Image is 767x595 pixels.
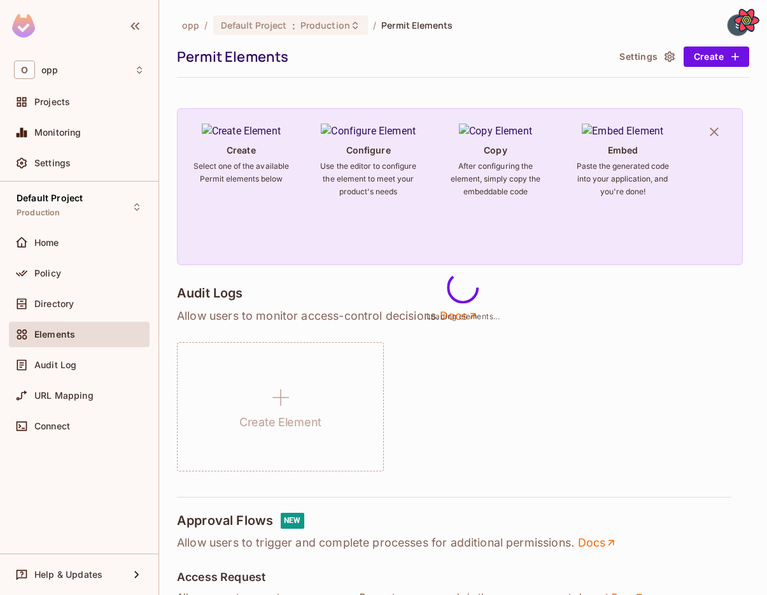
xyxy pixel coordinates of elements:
button: Open React Query Devtools [734,8,759,33]
button: Create [684,47,749,67]
h6: Use the editor to configure the element to meet your product's needs [320,160,417,198]
h1: Create Element [239,413,321,432]
h4: Approval Flows [177,513,273,529]
span: Connect [34,421,70,431]
h4: Audit Logs [177,285,243,301]
button: Settings [614,47,678,67]
span: Loading elements... [426,312,500,321]
span: Projects [34,97,70,107]
span: Monitoring [34,127,81,138]
h6: Paste the generated code into your application, and you're done! [574,160,671,198]
span: Directory [34,299,74,309]
div: Permit Elements [177,47,608,66]
h4: Create [227,144,256,156]
span: Home [34,238,59,248]
span: Settings [34,158,71,168]
img: Embed Element [582,124,663,139]
span: Permit Elements [381,19,453,31]
div: NEW [281,513,304,529]
h4: Embed [608,144,638,156]
h6: Select one of the available Permit elements below [193,160,290,185]
span: Audit Log [34,360,76,370]
span: Production [17,208,60,218]
h4: Copy [484,144,507,156]
p: Allow users to trigger and complete processes for additional permissions. [177,535,749,550]
span: URL Mapping [34,391,94,401]
img: Copy Element [459,124,532,139]
img: Configure Element [321,124,416,139]
span: Workspace: opp [41,65,58,75]
img: Create Element [202,124,281,139]
li: / [204,19,208,31]
span: Default Project [221,19,287,31]
li: / [373,19,376,31]
span: Production [300,19,350,31]
span: Policy [34,268,61,278]
h5: Access Request [177,571,265,584]
span: O [14,61,35,79]
h4: Configure [346,144,391,156]
h6: After configuring the element, simply copy the embeddable code [447,160,544,198]
span: : [292,20,296,31]
a: Docs [577,535,617,550]
span: Elements [34,329,75,340]
img: shuvy ankor [728,15,749,36]
img: SReyMgAAAABJRU5ErkJggg== [12,14,35,38]
span: Help & Updates [34,570,102,580]
span: the active workspace [182,19,199,31]
span: Default Project [17,193,83,203]
p: Allow users to monitor access-control decisions . [177,308,749,324]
